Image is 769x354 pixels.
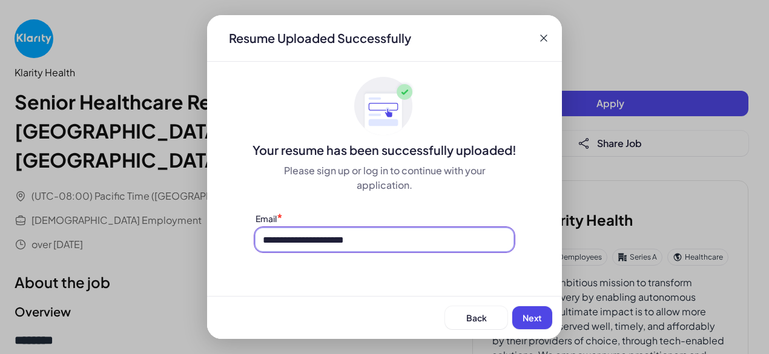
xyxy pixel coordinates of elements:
[466,312,487,323] span: Back
[207,142,562,159] div: Your resume has been successfully uploaded!
[512,306,552,329] button: Next
[354,76,415,137] img: ApplyedMaskGroup3.svg
[256,163,513,192] div: Please sign up or log in to continue with your application.
[256,213,277,224] label: Email
[445,306,507,329] button: Back
[523,312,542,323] span: Next
[219,30,421,47] div: Resume Uploaded Successfully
